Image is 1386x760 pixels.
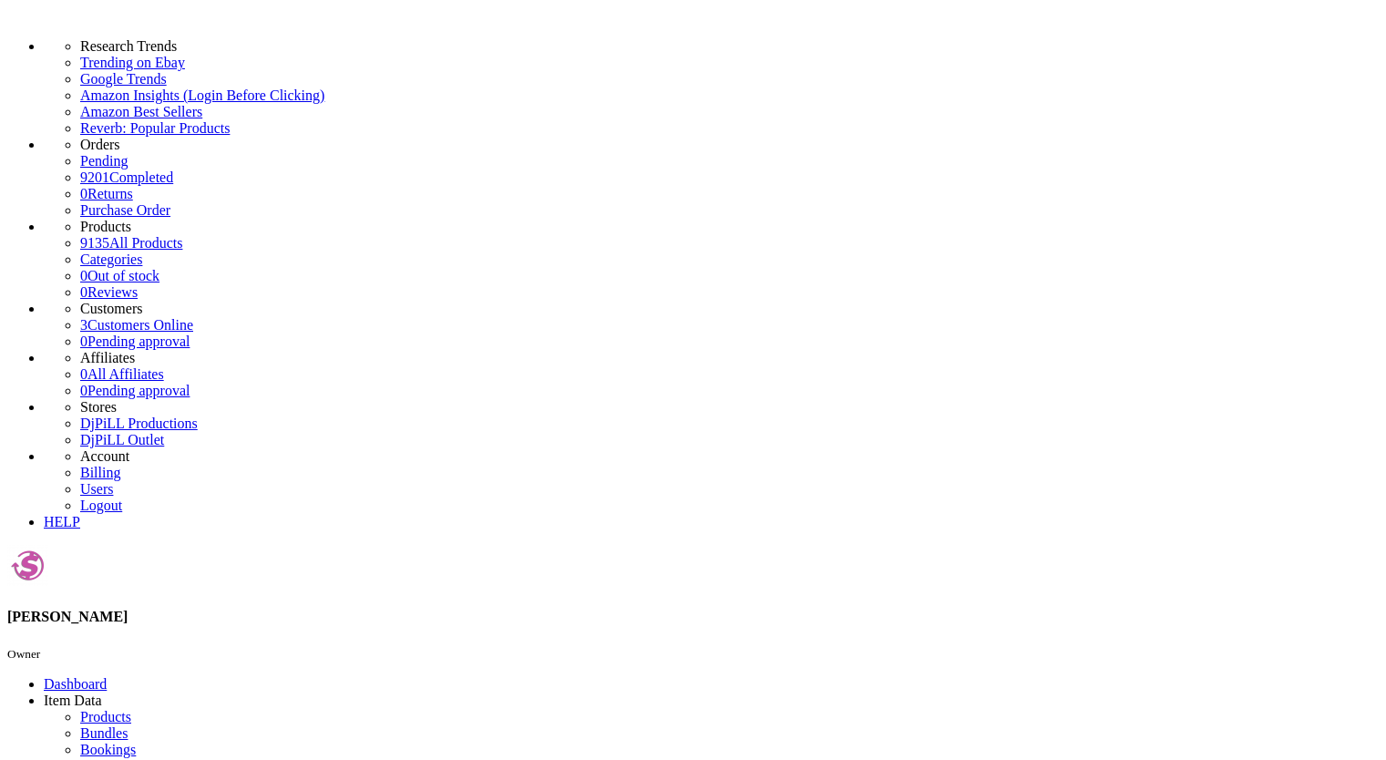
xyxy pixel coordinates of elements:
a: Billing [80,465,120,480]
small: Owner [7,647,40,661]
li: Research Trends [80,38,1379,55]
a: 3Customers Online [80,317,193,333]
a: 9201Completed [80,169,173,185]
a: Google Trends [80,71,1379,87]
li: Account [80,448,1379,465]
a: Trending on Ebay [80,55,1379,71]
a: Bundles [80,725,128,741]
a: 0Pending approval [80,383,190,398]
span: Item Data [44,693,102,708]
a: Categories [80,252,142,267]
a: 0Out of stock [80,268,159,283]
a: 9135All Products [80,235,182,251]
span: 0 [80,186,87,201]
a: 0Reviews [80,284,138,300]
a: HELP [44,514,80,529]
li: Affiliates [80,350,1379,366]
img: djpill [7,545,48,586]
span: 0 [80,334,87,349]
a: Dashboard [44,676,107,692]
li: Orders [80,137,1379,153]
span: 0 [80,366,87,382]
a: Products [80,709,131,724]
h4: [PERSON_NAME] [7,609,1379,625]
a: Logout [80,498,122,513]
a: Amazon Best Sellers [80,104,1379,120]
a: DjPiLL Productions [80,416,198,431]
a: DjPiLL Outlet [80,432,164,447]
span: 0 [80,383,87,398]
li: Customers [80,301,1379,317]
a: Purchase Order [80,202,170,218]
span: 9135 [80,235,109,251]
a: Reverb: Popular Products [80,120,1379,137]
a: Users [80,481,113,497]
a: Pending [80,153,1379,169]
li: Products [80,219,1379,235]
a: Amazon Insights (Login Before Clicking) [80,87,1379,104]
span: 0 [80,268,87,283]
span: 0 [80,284,87,300]
a: 0Pending approval [80,334,190,349]
a: 0Returns [80,186,133,201]
li: Stores [80,399,1379,416]
span: 9201 [80,169,109,185]
span: 3 [80,317,87,333]
a: Bookings [80,742,136,757]
a: 0All Affiliates [80,366,164,382]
